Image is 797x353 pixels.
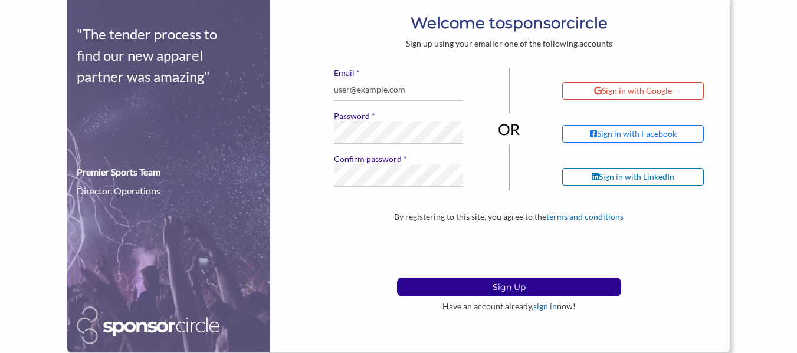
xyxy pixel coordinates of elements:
a: Sign in with LinkedIn [562,168,721,186]
div: Sign in with LinkedIn [592,171,674,182]
div: "The tender process to find our new apparel partner was amazing" [77,24,220,87]
div: Sign in with Facebook [590,128,677,139]
button: Sign Up [397,278,621,296]
div: By registering to this site, you agree to the Have an account already, now! [288,212,730,312]
a: Sign in with Facebook [562,125,721,143]
label: Confirm password [334,154,464,164]
p: Sign Up [398,278,621,296]
div: Premier Sports Team [77,165,160,179]
input: user@example.com [334,78,464,101]
a: sign in [533,301,557,311]
img: or-divider-vertical-04be836281eac2ff1e2d8b3dc99963adb0027f4cd6cf8dbd6b945673e6b3c68b.png [498,68,520,190]
label: Email [334,68,464,78]
b: sponsor [505,14,566,32]
div: Sign up using your email [288,38,730,49]
a: terms and conditions [546,212,624,222]
h1: Welcome to circle [288,12,730,34]
iframe: reCAPTCHA [419,227,599,273]
img: Sponsor Circle Logo [77,306,220,344]
label: Password [334,111,464,121]
span: or one of the following accounts [494,38,612,48]
a: Sign in with Google [562,82,721,100]
div: Director, Operations [77,184,160,198]
div: Sign in with Google [594,85,672,96]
